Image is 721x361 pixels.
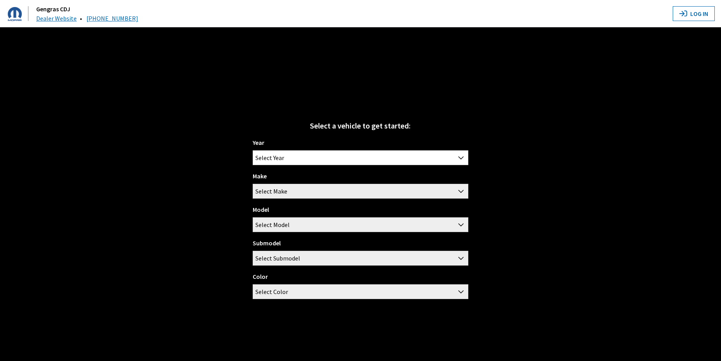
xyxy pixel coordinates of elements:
div: Select a vehicle to get started: [253,120,468,132]
label: Year [253,138,264,147]
label: Model [253,205,269,214]
span: Select Color [253,285,468,299]
span: Select Model [253,218,468,232]
span: Select Year [255,151,284,165]
a: Gengras CDJ logo [8,6,35,21]
span: Select Year [253,150,468,165]
span: Select Color [255,285,288,299]
span: Select Submodel [253,251,468,265]
span: Select Color [253,284,468,299]
img: Dashboard [8,7,22,21]
span: Select Submodel [253,251,468,266]
a: [PHONE_NUMBER] [86,14,138,22]
span: Select Model [255,218,290,232]
a: Gengras CDJ [36,5,70,13]
span: Select Model [253,217,468,232]
a: Dealer Website [36,14,77,22]
label: Make [253,171,267,181]
span: Select Make [253,184,468,199]
span: Select Make [255,184,287,198]
label: Color [253,272,268,281]
button: Log In [673,6,715,21]
label: Submodel [253,238,281,248]
span: • [80,14,82,22]
span: Select Make [253,184,468,198]
span: Select Year [253,151,468,165]
span: Select Submodel [255,251,300,265]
